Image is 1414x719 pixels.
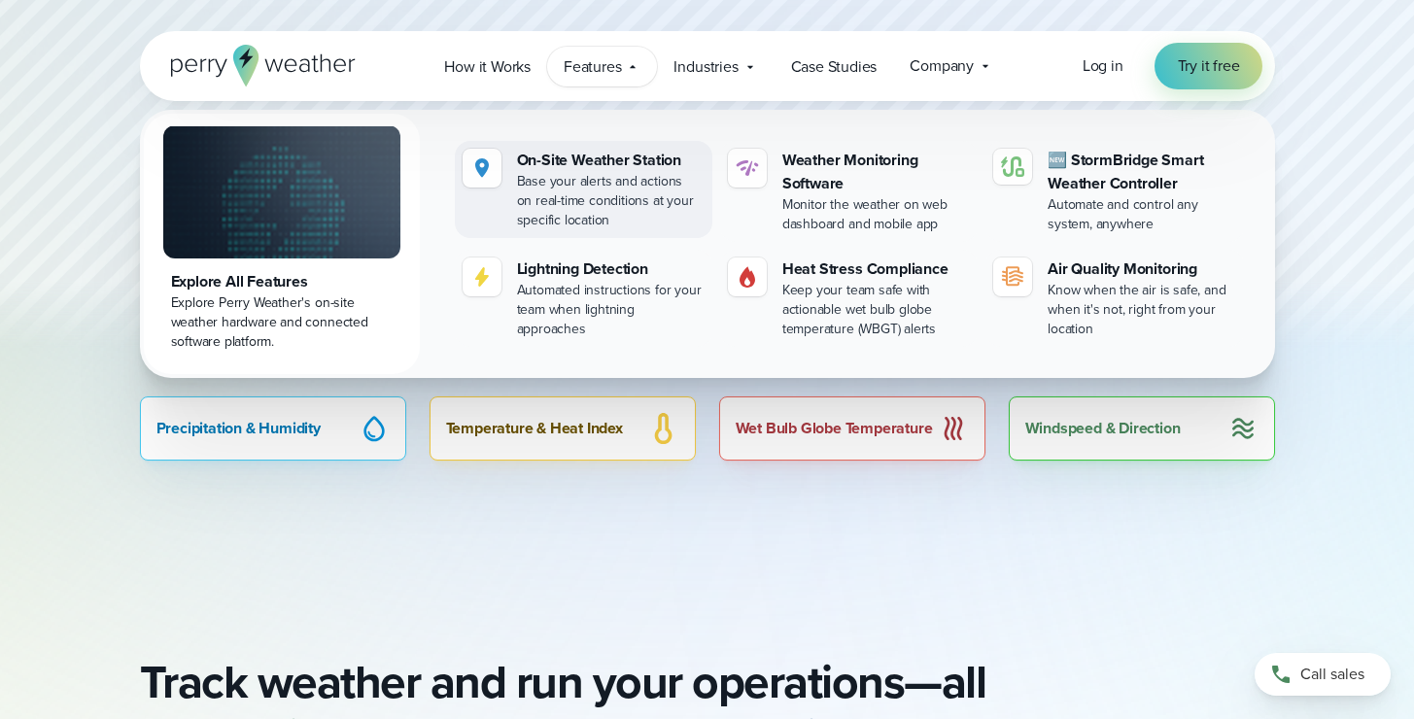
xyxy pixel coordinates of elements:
[985,250,1243,347] a: Air Quality Monitoring Know when the air is safe, and when it's not, right from your location
[1001,156,1024,177] img: stormbridge-icon-V6.svg
[144,114,420,374] a: Explore All Features Explore Perry Weather's on-site weather hardware and connected software plat...
[782,257,970,281] div: Heat Stress Compliance
[1048,149,1235,195] div: 🆕 StormBridge Smart Weather Controller
[985,141,1243,242] a: 🆕 StormBridge Smart Weather Controller Automate and control any system, anywhere
[455,250,712,347] a: Lightning Detection Automated instructions for your team when lightning approaches
[1001,265,1024,289] img: aqi-icon.svg
[736,156,759,180] img: software-icon.svg
[910,54,974,78] span: Company
[171,270,393,293] div: Explore All Features
[1255,653,1391,696] a: Call sales
[1048,195,1235,234] div: Automate and control any system, anywhere
[428,47,547,86] a: How it Works
[720,250,978,347] a: Heat Stress Compliance Keep your team safe with actionable wet bulb globe temperature (WBGT) alerts
[1083,54,1123,77] span: Log in
[517,149,705,172] div: On-Site Weather Station
[1178,54,1240,78] span: Try it free
[1155,43,1263,89] a: Try it free
[470,265,494,289] img: lightning-icon.svg
[517,172,705,230] div: Base your alerts and actions on real-time conditions at your specific location
[517,257,705,281] div: Lightning Detection
[171,293,393,352] div: Explore Perry Weather's on-site weather hardware and connected software platform.
[1048,257,1235,281] div: Air Quality Monitoring
[775,47,894,86] a: Case Studies
[1083,54,1123,78] a: Log in
[1300,663,1364,686] span: Call sales
[470,156,494,180] img: Location.svg
[736,265,759,289] img: Gas.svg
[517,281,705,339] div: Automated instructions for your team when lightning approaches
[791,55,878,79] span: Case Studies
[455,141,712,238] a: On-Site Weather Station Base your alerts and actions on real-time conditions at your specific loc...
[444,55,531,79] span: How it Works
[673,55,738,79] span: Industries
[782,149,970,195] div: Weather Monitoring Software
[564,55,621,79] span: Features
[782,195,970,234] div: Monitor the weather on web dashboard and mobile app
[1048,281,1235,339] div: Know when the air is safe, and when it's not, right from your location
[720,141,978,242] a: Weather Monitoring Software Monitor the weather on web dashboard and mobile app
[782,281,970,339] div: Keep your team safe with actionable wet bulb globe temperature (WBGT) alerts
